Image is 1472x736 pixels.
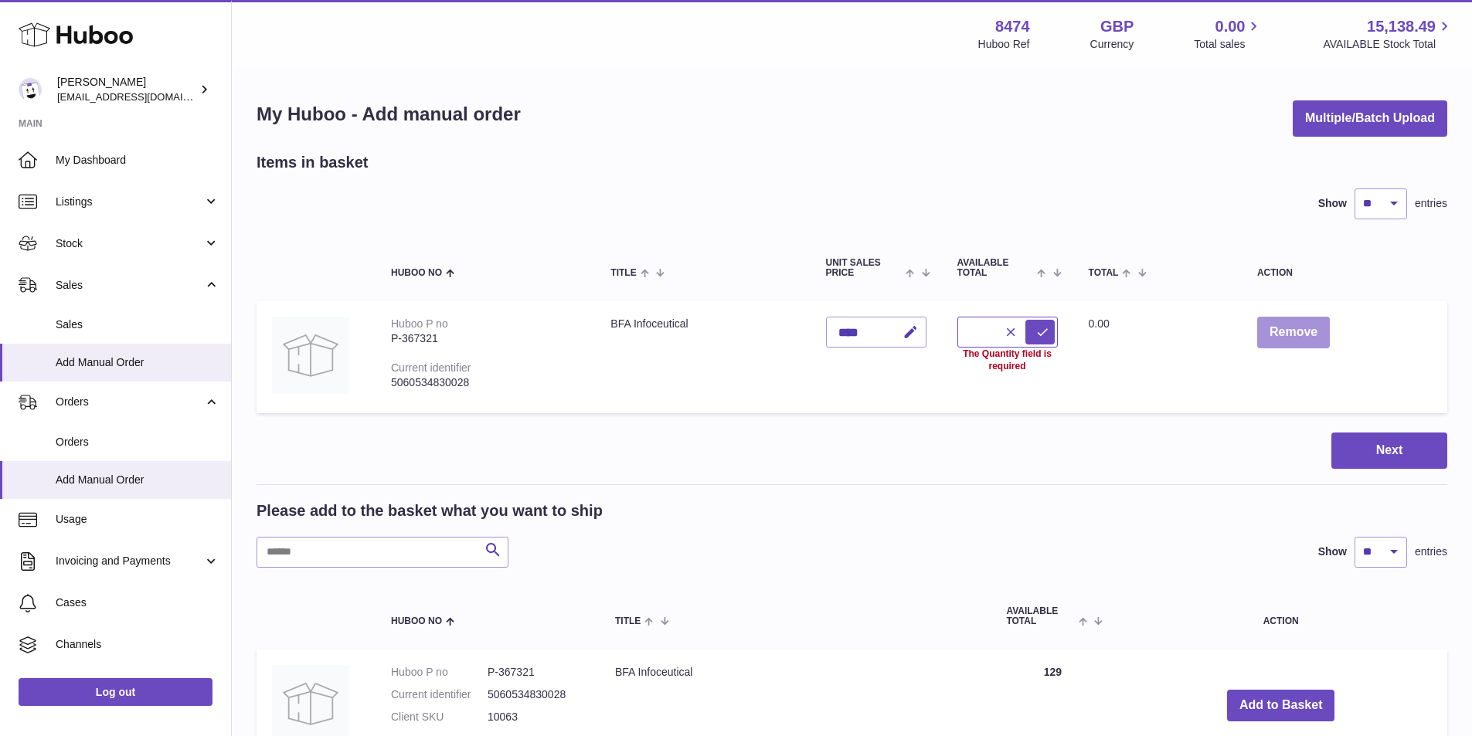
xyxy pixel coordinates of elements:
span: Listings [56,195,203,209]
dd: 5060534830028 [488,687,584,702]
span: Sales [56,278,203,293]
span: Unit Sales Price [826,258,903,278]
button: Next [1331,432,1447,469]
dd: P-367321 [488,665,584,680]
div: [PERSON_NAME] [57,75,196,104]
img: BFA Infoceutical [272,317,349,394]
span: AVAILABLE Total [1006,606,1075,626]
span: 0.00 [1215,16,1246,37]
span: entries [1415,196,1447,211]
a: 0.00 Total sales [1194,16,1263,52]
label: Show [1318,544,1347,559]
span: entries [1415,544,1447,559]
button: Multiple/Batch Upload [1293,100,1447,137]
div: 5060534830028 [391,375,580,390]
div: Huboo P no [391,317,448,330]
span: Title [610,268,636,278]
span: Title [615,616,641,626]
span: Total sales [1194,37,1263,52]
span: Usage [56,512,219,527]
div: Currency [1090,37,1134,52]
span: Huboo no [391,268,442,278]
h2: Please add to the basket what you want to ship [257,500,603,521]
span: Orders [56,435,219,449]
button: Add to Basket [1227,690,1335,721]
dt: Huboo P no [391,665,488,680]
span: Add Manual Order [56,355,219,370]
h1: My Huboo - Add manual order [257,102,521,127]
label: Show [1318,196,1347,211]
span: Orders [56,395,203,409]
span: Stock [56,236,203,251]
dt: Current identifier [391,687,488,702]
span: Channels [56,637,219,652]
span: Sales [56,317,219,332]
span: Invoicing and Payments [56,554,203,568]
div: Action [1257,268,1432,278]
span: AVAILABLE Total [957,258,1034,278]
span: Total [1089,268,1119,278]
th: Action [1114,591,1447,642]
img: orders@neshealth.com [19,78,42,101]
div: Current identifier [391,361,471,374]
div: The Quantity field is required [957,348,1058,372]
div: P-367321 [391,331,580,346]
span: Add Manual Order [56,473,219,487]
strong: GBP [1100,16,1134,37]
span: 0.00 [1089,317,1110,330]
a: 15,138.49 AVAILABLE Stock Total [1323,16,1453,52]
span: Huboo no [391,616,442,626]
button: Remove [1257,317,1330,348]
a: Log out [19,678,212,706]
div: Huboo Ref [978,37,1030,52]
dd: 10063 [488,710,584,724]
span: [EMAIL_ADDRESS][DOMAIN_NAME] [57,90,227,103]
span: Cases [56,595,219,610]
span: AVAILABLE Stock Total [1323,37,1453,52]
td: BFA Infoceutical [595,301,810,413]
h2: Items in basket [257,152,369,173]
span: My Dashboard [56,153,219,168]
strong: 8474 [995,16,1030,37]
span: 15,138.49 [1367,16,1436,37]
dt: Client SKU [391,710,488,724]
